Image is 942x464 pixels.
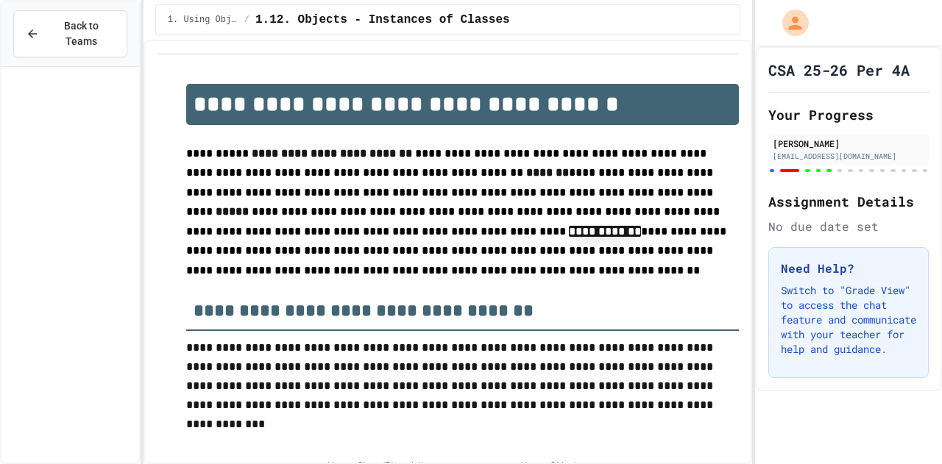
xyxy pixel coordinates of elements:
[255,11,510,29] span: 1.12. Objects - Instances of Classes
[773,137,924,150] div: [PERSON_NAME]
[768,60,910,80] h1: CSA 25-26 Per 4A
[244,14,249,26] span: /
[768,104,929,125] h2: Your Progress
[781,283,916,357] p: Switch to "Grade View" to access the chat feature and communicate with your teacher for help and ...
[768,191,929,212] h2: Assignment Details
[48,18,115,49] span: Back to Teams
[781,260,916,277] h3: Need Help?
[13,10,127,57] button: Back to Teams
[767,6,812,40] div: My Account
[773,151,924,162] div: [EMAIL_ADDRESS][DOMAIN_NAME]
[768,218,929,235] div: No due date set
[168,14,238,26] span: 1. Using Objects and Methods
